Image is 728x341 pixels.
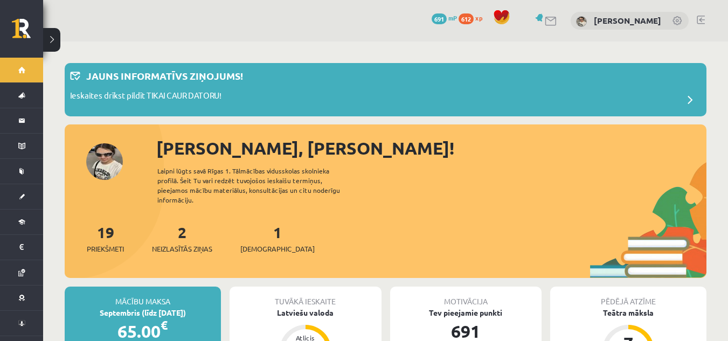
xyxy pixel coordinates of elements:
[152,222,212,254] a: 2Neizlasītās ziņas
[230,307,382,318] div: Latviešu valoda
[390,307,542,318] div: Tev pieejamie punkti
[550,287,706,307] div: Pēdējā atzīme
[594,15,661,26] a: [PERSON_NAME]
[475,13,482,22] span: xp
[230,287,382,307] div: Tuvākā ieskaite
[156,135,706,161] div: [PERSON_NAME], [PERSON_NAME]!
[432,13,457,22] a: 691 mP
[161,317,168,333] span: €
[87,222,124,254] a: 19Priekšmeti
[432,13,447,24] span: 691
[65,307,221,318] div: Septembris (līdz [DATE])
[289,335,322,341] div: Atlicis
[70,89,221,105] p: Ieskaites drīkst pildīt TIKAI CAUR DATORU!
[550,307,706,318] div: Teātra māksla
[12,19,43,46] a: Rīgas 1. Tālmācības vidusskola
[459,13,488,22] a: 612 xp
[390,287,542,307] div: Motivācija
[65,287,221,307] div: Mācību maksa
[87,243,124,254] span: Priekšmeti
[86,68,243,83] p: Jauns informatīvs ziņojums!
[448,13,457,22] span: mP
[70,68,701,111] a: Jauns informatīvs ziņojums! Ieskaites drīkst pildīt TIKAI CAUR DATORU!
[152,243,212,254] span: Neizlasītās ziņas
[240,243,315,254] span: [DEMOGRAPHIC_DATA]
[240,222,315,254] a: 1[DEMOGRAPHIC_DATA]
[576,16,587,27] img: Marija Tjarve
[459,13,474,24] span: 612
[157,166,359,205] div: Laipni lūgts savā Rīgas 1. Tālmācības vidusskolas skolnieka profilā. Šeit Tu vari redzēt tuvojošo...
